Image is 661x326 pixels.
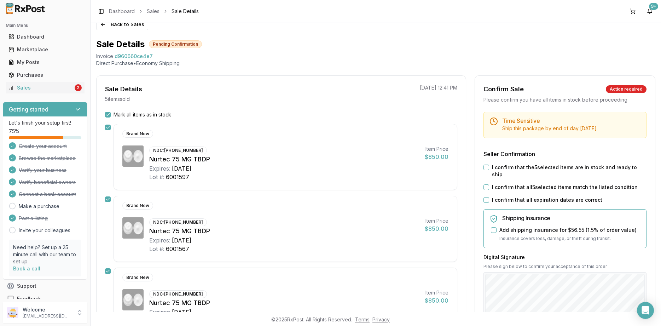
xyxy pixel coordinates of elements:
span: Sale Details [172,8,199,15]
div: 6001597 [166,173,189,181]
a: Terms [355,316,370,322]
div: 6001567 [166,245,189,253]
div: [DATE] [172,308,191,316]
p: Please sign below to confirm your acceptance of this order [483,264,646,269]
p: Need help? Set up a 25 minute call with our team to set up. [13,244,77,265]
div: Lot #: [149,245,164,253]
div: $850.00 [425,153,448,161]
span: Post a listing [19,215,48,222]
div: Action required [606,85,646,93]
a: Book a call [13,265,40,271]
label: I confirm that all 5 selected items match the listed condition [492,184,638,191]
div: Brand New [122,274,153,281]
button: Dashboard [3,31,87,42]
label: I confirm that all expiration dates are correct [492,196,602,204]
a: Purchases [6,69,85,81]
span: Feedback [17,295,41,302]
h5: Time Sensitive [502,118,640,124]
div: Expires: [149,308,170,316]
p: Direct Purchase • Economy Shipping [96,60,655,67]
h2: Main Menu [6,23,85,28]
a: Dashboard [6,30,85,43]
span: Connect a bank account [19,191,76,198]
label: Mark all items as in stock [114,111,171,118]
div: Nurtec 75 MG TBDP [149,298,419,308]
span: Browse the marketplace [19,155,76,162]
div: Nurtec 75 MG TBDP [149,226,419,236]
div: $850.00 [425,224,448,233]
div: Open Intercom Messenger [637,302,654,319]
h3: Digital Signature [483,254,646,261]
div: Item Price [425,145,448,153]
img: Nurtec 75 MG TBDP [122,145,144,167]
h5: Shipping Insurance [502,215,640,221]
div: 2 [75,84,82,91]
div: $850.00 [425,296,448,305]
div: [DATE] [172,236,191,245]
div: Pending Confirmation [149,40,202,48]
div: NDC: [PHONE_NUMBER] [149,218,207,226]
div: Purchases [8,72,82,79]
div: Expires: [149,236,170,245]
div: Marketplace [8,46,82,53]
p: [DATE] 12:41 PM [420,84,457,91]
div: NDC: [PHONE_NUMBER] [149,147,207,154]
nav: breadcrumb [109,8,199,15]
div: Item Price [425,289,448,296]
h1: Sale Details [96,39,145,50]
img: Nurtec 75 MG TBDP [122,289,144,310]
button: Marketplace [3,44,87,55]
p: Insurance covers loss, damage, or theft during transit. [499,235,640,242]
img: Nurtec 75 MG TBDP [122,217,144,239]
div: Invoice [96,53,113,60]
button: 9+ [644,6,655,17]
a: Dashboard [109,8,135,15]
button: Purchases [3,69,87,81]
a: Invite your colleagues [19,227,70,234]
a: My Posts [6,56,85,69]
button: Feedback [3,292,87,305]
a: Make a purchase [19,203,59,210]
span: Verify beneficial owners [19,179,76,186]
a: Sales [147,8,160,15]
a: Sales2 [6,81,85,94]
h3: Seller Confirmation [483,150,646,158]
span: 75 % [9,128,19,135]
div: NDC: [PHONE_NUMBER] [149,290,207,298]
div: My Posts [8,59,82,66]
div: Sales [8,84,73,91]
img: User avatar [7,307,18,318]
div: Nurtec 75 MG TBDP [149,154,419,164]
div: Lot #: [149,173,164,181]
span: Verify your business [19,167,66,174]
button: Back to Sales [96,19,148,30]
div: Please confirm you have all items in stock before proceeding [483,96,646,103]
img: RxPost Logo [3,3,48,14]
div: [DATE] [172,164,191,173]
div: Sale Details [105,84,142,94]
div: Brand New [122,202,153,210]
div: Item Price [425,217,448,224]
button: My Posts [3,57,87,68]
button: Support [3,280,87,292]
label: I confirm that the 5 selected items are in stock and ready to ship [492,164,646,178]
p: Let's finish your setup first! [9,119,81,126]
label: Add shipping insurance for $56.55 ( 1.5 % of order value) [499,227,637,234]
div: 9+ [649,3,658,10]
div: Confirm Sale [483,84,524,94]
a: Marketplace [6,43,85,56]
span: Ship this package by end of day [DATE] . [502,125,598,131]
div: Dashboard [8,33,82,40]
p: Welcome [23,306,72,313]
div: Brand New [122,130,153,138]
div: Expires: [149,164,170,173]
a: Privacy [372,316,390,322]
span: d960660ce4e7 [115,53,153,60]
span: Create your account [19,143,67,150]
button: Sales2 [3,82,87,93]
h3: Getting started [9,105,48,114]
p: [EMAIL_ADDRESS][DOMAIN_NAME] [23,313,72,319]
p: 5 item s sold [105,96,130,103]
